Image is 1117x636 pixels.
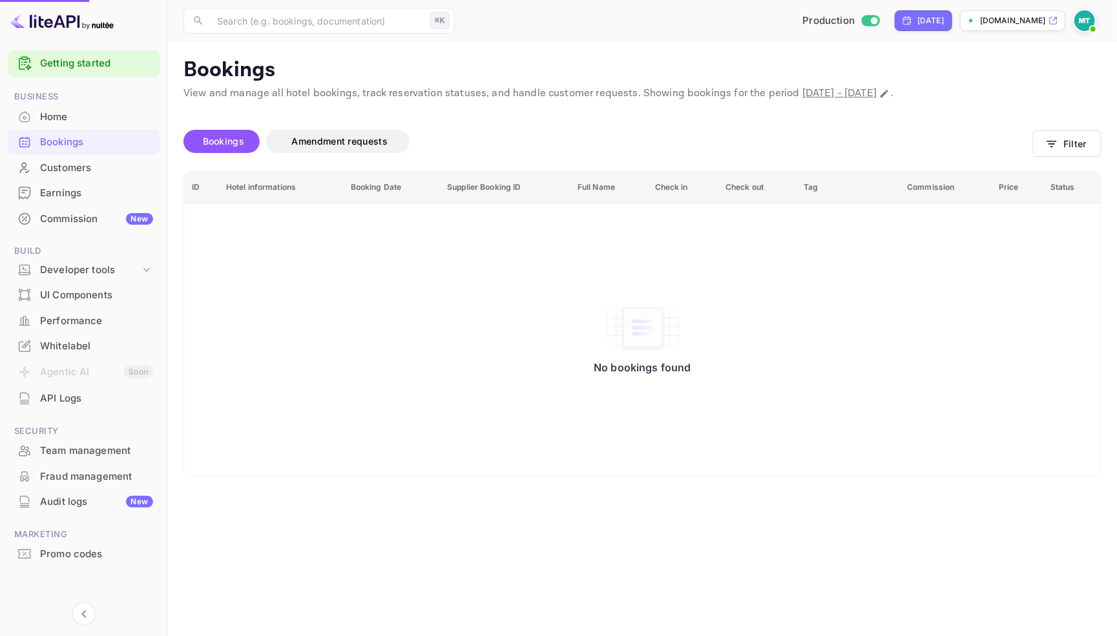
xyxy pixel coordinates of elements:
[40,339,153,354] div: Whitelabel
[40,135,153,150] div: Bookings
[40,314,153,329] div: Performance
[10,10,114,31] img: LiteAPI logo
[439,172,570,203] th: Supplier Booking ID
[40,161,153,176] div: Customers
[126,213,153,225] div: New
[183,57,1101,83] p: Bookings
[796,172,899,203] th: Tag
[980,15,1046,26] p: [DOMAIN_NAME]
[878,87,891,100] button: Change date range
[8,464,160,488] a: Fraud management
[8,105,160,128] a: Home
[8,528,160,542] span: Marketing
[8,207,160,232] div: CommissionNew
[798,14,885,28] div: Switch to Sandbox mode
[8,181,160,206] div: Earnings
[8,156,160,180] a: Customers
[917,15,944,26] div: [DATE]
[8,181,160,205] a: Earnings
[292,136,388,147] span: Amendment requests
[8,283,160,307] a: UI Components
[40,391,153,406] div: API Logs
[8,542,160,567] div: Promo codes
[8,309,160,334] div: Performance
[430,12,450,29] div: ⌘K
[8,489,160,515] div: Audit logsNew
[8,105,160,130] div: Home
[647,172,718,203] th: Check in
[40,110,153,125] div: Home
[1043,172,1101,203] th: Status
[40,469,153,484] div: Fraud management
[343,172,439,203] th: Booking Date
[8,386,160,411] div: API Logs
[803,14,855,28] span: Production
[218,172,343,203] th: Hotel informations
[899,172,991,203] th: Commission
[1074,10,1095,31] img: Marcin Teodoru
[570,172,647,203] th: Full Name
[40,186,153,201] div: Earnings
[8,130,160,155] div: Bookings
[8,283,160,308] div: UI Components
[8,259,160,282] div: Developer tools
[8,244,160,258] span: Build
[802,87,877,100] span: [DATE] - [DATE]
[183,86,1101,101] p: View and manage all hotel bookings, track reservation statuses, and handle customer requests. Sho...
[40,288,153,303] div: UI Components
[594,361,691,374] p: No bookings found
[8,386,160,410] a: API Logs
[8,156,160,181] div: Customers
[40,212,153,227] div: Commission
[8,50,160,77] div: Getting started
[8,438,160,462] a: Team management
[40,263,140,278] div: Developer tools
[8,542,160,566] a: Promo codes
[40,444,153,458] div: Team management
[8,334,160,359] div: Whitelabel
[1033,130,1101,157] button: Filter
[184,172,218,203] th: ID
[8,90,160,104] span: Business
[40,495,153,509] div: Audit logs
[209,8,425,34] input: Search (e.g. bookings, documentation)
[718,172,796,203] th: Check out
[126,496,153,508] div: New
[184,172,1101,476] table: booking table
[183,130,1033,153] div: account-settings tabs
[604,300,682,354] img: No bookings found
[8,438,160,464] div: Team management
[8,309,160,333] a: Performance
[203,136,244,147] span: Bookings
[8,489,160,513] a: Audit logsNew
[8,334,160,358] a: Whitelabel
[40,547,153,562] div: Promo codes
[8,207,160,231] a: CommissionNew
[72,602,96,626] button: Collapse navigation
[8,464,160,489] div: Fraud management
[40,56,153,71] a: Getting started
[8,424,160,438] span: Security
[991,172,1043,203] th: Price
[8,130,160,154] a: Bookings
